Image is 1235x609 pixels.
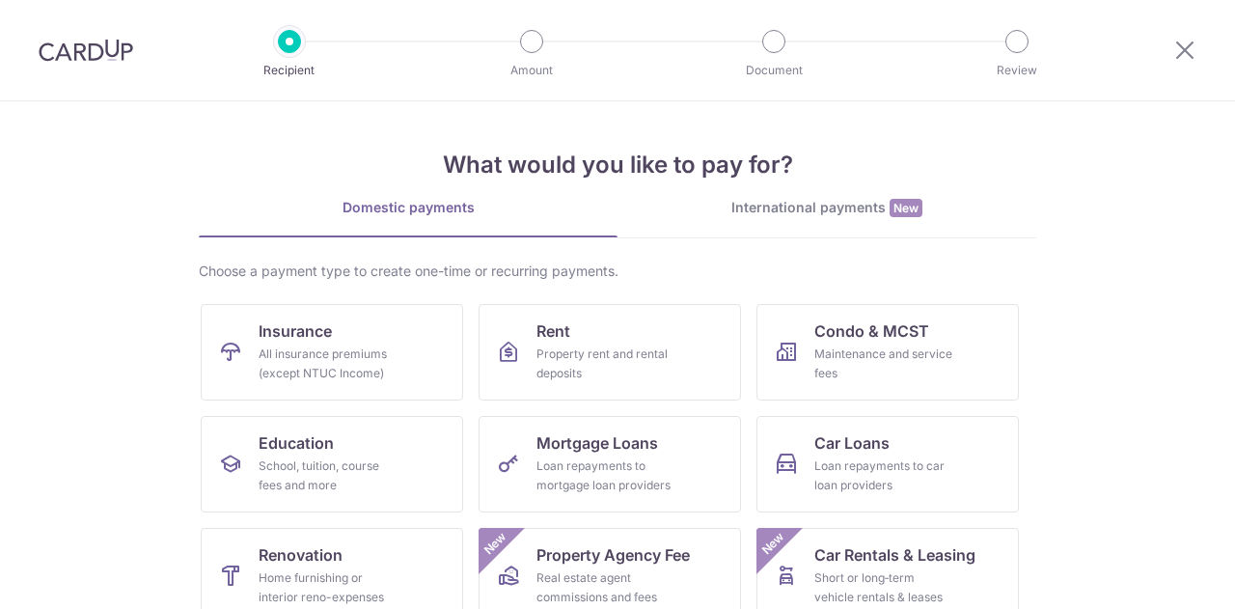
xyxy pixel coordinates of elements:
[201,416,463,512] a: EducationSchool, tuition, course fees and more
[814,543,975,567] span: Car Rentals & Leasing
[536,431,658,455] span: Mortgage Loans
[617,198,1036,218] div: International payments
[199,198,617,217] div: Domestic payments
[259,457,398,495] div: School, tuition, course fees and more
[757,528,789,560] span: New
[890,199,922,217] span: New
[259,345,398,383] div: All insurance premiums (except NTUC Income)
[199,148,1036,182] h4: What would you like to pay for?
[536,568,675,607] div: Real estate agent commissions and fees
[814,568,953,607] div: Short or long‑term vehicle rentals & leases
[536,457,675,495] div: Loan repayments to mortgage loan providers
[814,319,929,343] span: Condo & MCST
[536,319,570,343] span: Rent
[479,416,741,512] a: Mortgage LoansLoan repayments to mortgage loan providers
[756,304,1019,401] a: Condo & MCSTMaintenance and service fees
[814,457,953,495] div: Loan repayments to car loan providers
[536,543,690,567] span: Property Agency Fee
[479,304,741,401] a: RentProperty rent and rental deposits
[259,319,332,343] span: Insurance
[259,431,334,455] span: Education
[201,304,463,401] a: InsuranceAll insurance premiums (except NTUC Income)
[218,61,361,80] p: Recipient
[702,61,845,80] p: Document
[39,39,133,62] img: CardUp
[946,61,1088,80] p: Review
[1111,551,1216,599] iframe: Opens a widget where you can find more information
[756,416,1019,512] a: Car LoansLoan repayments to car loan providers
[480,528,511,560] span: New
[536,345,675,383] div: Property rent and rental deposits
[814,345,953,383] div: Maintenance and service fees
[259,568,398,607] div: Home furnishing or interior reno-expenses
[814,431,890,455] span: Car Loans
[460,61,603,80] p: Amount
[199,262,1036,281] div: Choose a payment type to create one-time or recurring payments.
[259,543,343,567] span: Renovation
